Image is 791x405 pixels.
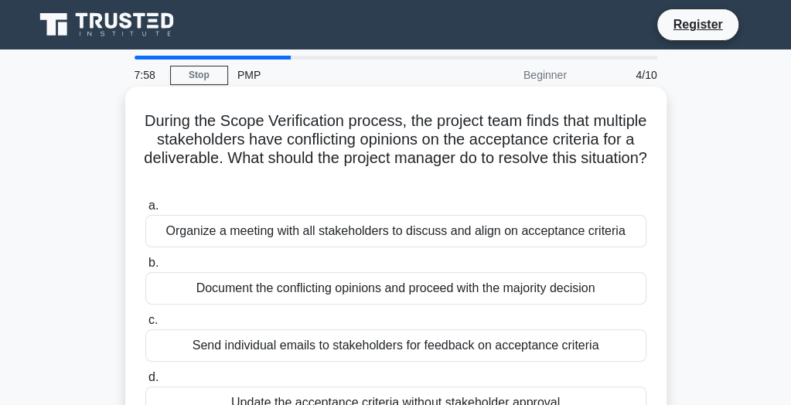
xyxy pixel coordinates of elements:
[125,60,170,90] div: 7:58
[148,370,159,383] span: d.
[170,66,228,85] a: Stop
[145,329,646,362] div: Send individual emails to stakeholders for feedback on acceptance criteria
[148,256,159,269] span: b.
[228,60,441,90] div: PMP
[148,313,158,326] span: c.
[144,111,648,187] h5: During the Scope Verification process, the project team finds that multiple stakeholders have con...
[145,272,646,305] div: Document the conflicting opinions and proceed with the majority decision
[148,199,159,212] span: a.
[441,60,576,90] div: Beginner
[145,215,646,247] div: Organize a meeting with all stakeholders to discuss and align on acceptance criteria
[576,60,667,90] div: 4/10
[663,15,731,34] a: Register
